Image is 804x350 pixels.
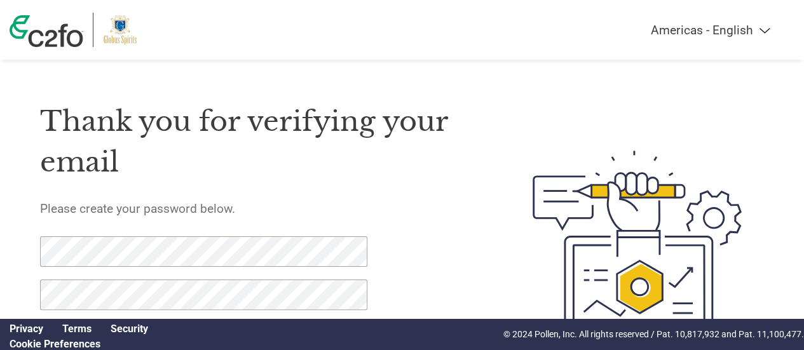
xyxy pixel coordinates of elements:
[111,323,148,335] a: Security
[503,328,804,341] p: © 2024 Pollen, Inc. All rights reserved / Pat. 10,817,932 and Pat. 11,100,477.
[40,201,474,216] h5: Please create your password below.
[62,323,92,335] a: Terms
[40,101,474,183] h1: Thank you for verifying your email
[10,338,100,350] a: Cookie Preferences, opens a dedicated popup modal window
[10,323,43,335] a: Privacy
[10,15,83,47] img: c2fo logo
[103,13,137,47] img: Globus Spirits Limited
